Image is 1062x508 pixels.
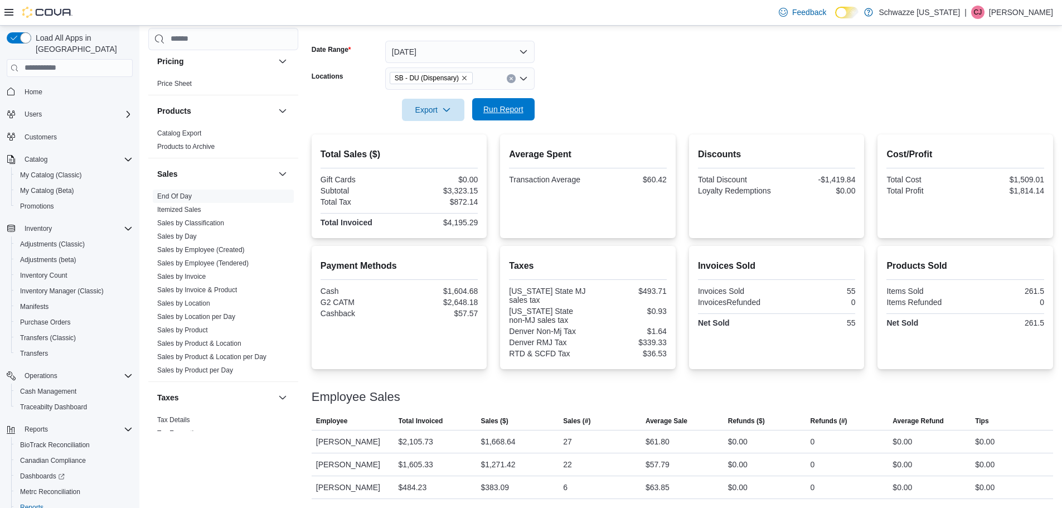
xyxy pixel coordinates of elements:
[16,200,59,213] a: Promotions
[16,253,81,267] a: Adjustments (beta)
[401,298,478,307] div: $2,648.18
[16,485,133,499] span: Metrc Reconciliation
[25,133,57,142] span: Customers
[835,18,836,19] span: Dark Mode
[321,148,478,161] h2: Total Sales ($)
[16,316,75,329] a: Purchase Orders
[321,197,397,206] div: Total Tax
[16,184,79,197] a: My Catalog (Beta)
[975,458,995,471] div: $0.00
[16,269,133,282] span: Inventory Count
[276,391,289,404] button: Taxes
[157,272,206,281] span: Sales by Invoice
[321,259,478,273] h2: Payment Methods
[16,438,133,452] span: BioTrack Reconciliation
[975,435,995,448] div: $0.00
[321,218,372,227] strong: Total Invoiced
[16,253,133,267] span: Adjustments (beta)
[390,72,473,84] span: SB - DU (Dispensary)
[968,318,1044,327] div: 261.5
[157,168,178,180] h3: Sales
[401,197,478,206] div: $872.14
[20,287,104,296] span: Inventory Manager (Classic)
[16,331,133,345] span: Transfers (Classic)
[157,366,233,374] a: Sales by Product per Day
[157,353,266,361] a: Sales by Product & Location per Day
[20,487,80,496] span: Metrc Reconciliation
[157,80,192,88] a: Price Sheet
[312,453,394,476] div: [PERSON_NAME]
[886,298,963,307] div: Items Refunded
[16,454,90,467] a: Canadian Compliance
[157,232,197,241] span: Sales by Day
[157,392,274,403] button: Taxes
[409,99,458,121] span: Export
[509,148,667,161] h2: Average Spent
[519,74,528,83] button: Open list of options
[886,318,918,327] strong: Net Sold
[698,175,774,184] div: Total Discount
[20,456,86,465] span: Canadian Compliance
[157,129,201,137] a: Catalog Export
[20,130,133,144] span: Customers
[157,326,208,334] a: Sales by Product
[399,417,443,425] span: Total Invoiced
[157,339,241,348] span: Sales by Product & Location
[590,287,667,296] div: $493.71
[20,108,46,121] button: Users
[16,238,133,251] span: Adjustments (Classic)
[157,105,191,117] h3: Products
[20,423,52,436] button: Reports
[16,331,80,345] a: Transfers (Classic)
[698,259,856,273] h2: Invoices Sold
[148,127,298,158] div: Products
[509,175,585,184] div: Transaction Average
[16,385,133,398] span: Cash Management
[779,318,855,327] div: 55
[20,202,54,211] span: Promotions
[157,206,201,214] a: Itemized Sales
[509,287,585,304] div: [US_STATE] State MJ sales tax
[16,485,85,499] a: Metrc Reconciliation
[16,238,89,251] a: Adjustments (Classic)
[971,6,985,19] div: Clayton James Willison
[728,458,748,471] div: $0.00
[20,255,76,264] span: Adjustments (beta)
[20,333,76,342] span: Transfers (Classic)
[157,312,235,321] span: Sales by Location per Day
[20,171,82,180] span: My Catalog (Classic)
[157,415,190,424] span: Tax Details
[157,273,206,280] a: Sales by Invoice
[20,153,133,166] span: Catalog
[811,435,815,448] div: 0
[481,435,515,448] div: $1,668.64
[312,476,394,499] div: [PERSON_NAME]
[157,56,183,67] h3: Pricing
[774,1,831,23] a: Feedback
[157,366,233,375] span: Sales by Product per Day
[20,85,47,99] a: Home
[157,79,192,88] span: Price Sheet
[16,400,91,414] a: Traceabilty Dashboard
[893,458,912,471] div: $0.00
[590,338,667,347] div: $339.33
[20,403,87,412] span: Traceabilty Dashboard
[31,32,133,55] span: Load All Apps in [GEOGRAPHIC_DATA]
[811,481,815,494] div: 0
[312,430,394,453] div: [PERSON_NAME]
[20,302,49,311] span: Manifests
[16,347,133,360] span: Transfers
[276,55,289,68] button: Pricing
[20,240,85,249] span: Adjustments (Classic)
[563,435,572,448] div: 27
[399,435,433,448] div: $2,105.73
[2,129,137,145] button: Customers
[646,435,670,448] div: $61.80
[11,468,137,484] a: Dashboards
[16,385,81,398] a: Cash Management
[148,413,298,444] div: Taxes
[321,175,397,184] div: Gift Cards
[509,349,585,358] div: RTD & SCFD Tax
[811,417,847,425] span: Refunds (#)
[509,307,585,325] div: [US_STATE] State non-MJ sales tax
